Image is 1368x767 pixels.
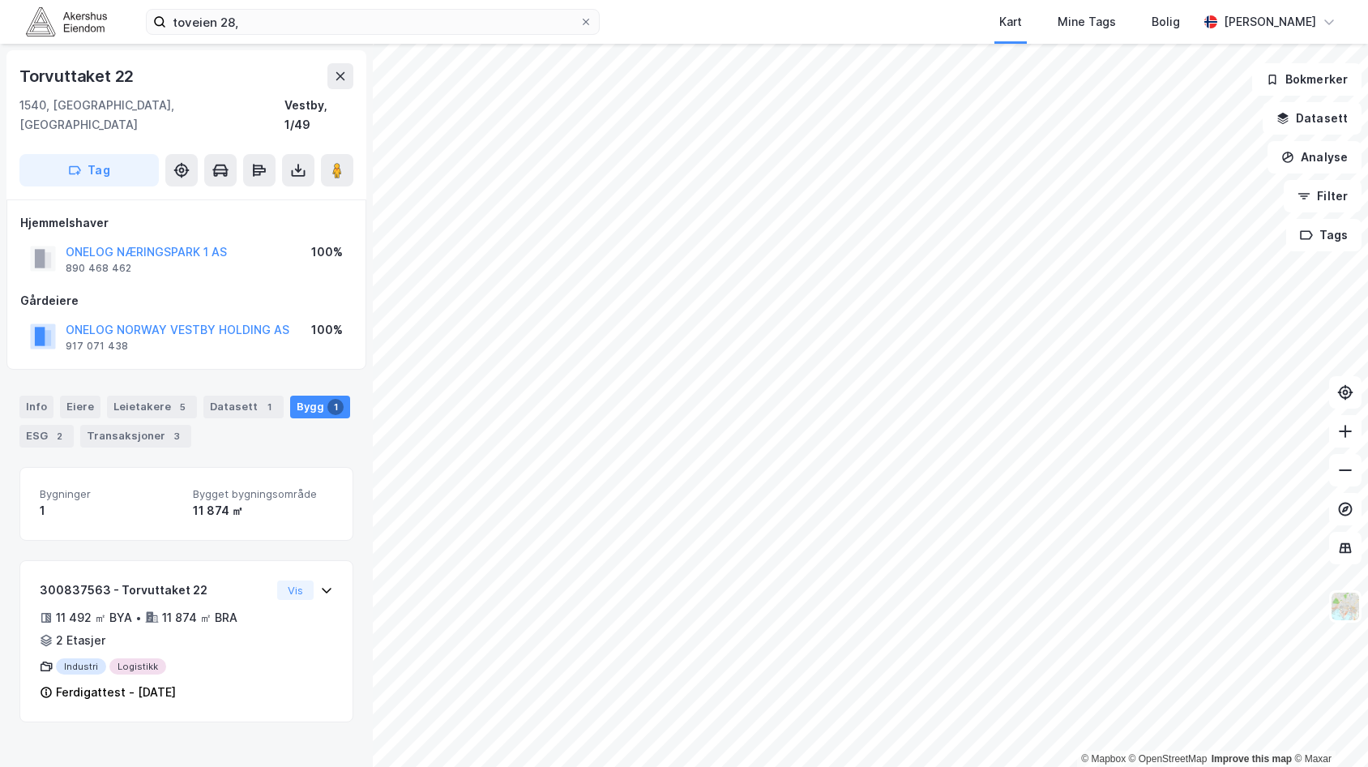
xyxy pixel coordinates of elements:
[1287,689,1368,767] iframe: Chat Widget
[1263,102,1362,135] button: Datasett
[1284,180,1362,212] button: Filter
[169,428,185,444] div: 3
[1224,12,1316,32] div: [PERSON_NAME]
[193,487,333,501] span: Bygget bygningsområde
[40,581,271,600] div: 300837563 - Torvuttaket 22
[19,63,137,89] div: Torvuttaket 22
[1129,753,1208,765] a: OpenStreetMap
[277,581,314,600] button: Vis
[40,501,180,521] div: 1
[261,399,277,415] div: 1
[19,96,284,135] div: 1540, [GEOGRAPHIC_DATA], [GEOGRAPHIC_DATA]
[19,425,74,448] div: ESG
[290,396,350,418] div: Bygg
[56,683,176,702] div: Ferdigattest - [DATE]
[1152,12,1180,32] div: Bolig
[311,242,343,262] div: 100%
[56,631,105,650] div: 2 Etasjer
[26,7,107,36] img: akershus-eiendom-logo.9091f326c980b4bce74ccdd9f866810c.svg
[135,611,142,624] div: •
[80,425,191,448] div: Transaksjoner
[66,262,131,275] div: 890 468 462
[66,340,128,353] div: 917 071 438
[51,428,67,444] div: 2
[40,487,180,501] span: Bygninger
[1081,753,1126,765] a: Mapbox
[284,96,353,135] div: Vestby, 1/49
[19,396,53,418] div: Info
[1252,63,1362,96] button: Bokmerker
[162,608,237,628] div: 11 874 ㎡ BRA
[1268,141,1362,174] button: Analyse
[1330,591,1361,622] img: Z
[1212,753,1292,765] a: Improve this map
[193,501,333,521] div: 11 874 ㎡
[1058,12,1116,32] div: Mine Tags
[107,396,197,418] div: Leietakere
[56,608,132,628] div: 11 492 ㎡ BYA
[174,399,190,415] div: 5
[19,154,159,186] button: Tag
[60,396,100,418] div: Eiere
[999,12,1022,32] div: Kart
[166,10,579,34] input: Søk på adresse, matrikkel, gårdeiere, leietakere eller personer
[203,396,284,418] div: Datasett
[311,320,343,340] div: 100%
[1286,219,1362,251] button: Tags
[20,213,353,233] div: Hjemmelshaver
[20,291,353,311] div: Gårdeiere
[1287,689,1368,767] div: Kontrollprogram for chat
[327,399,344,415] div: 1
